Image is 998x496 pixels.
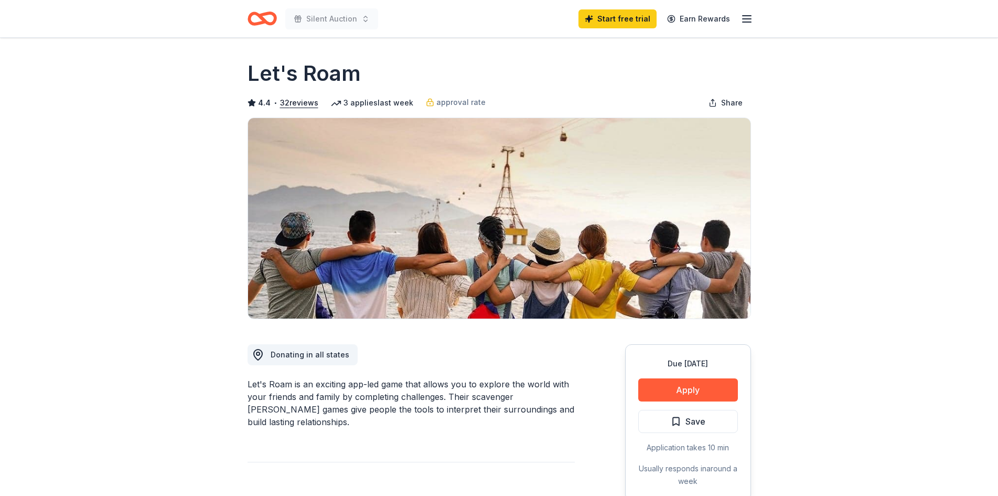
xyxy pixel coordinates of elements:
[285,8,378,29] button: Silent Auction
[700,92,751,113] button: Share
[331,97,413,109] div: 3 applies last week
[436,96,486,109] span: approval rate
[638,441,738,454] div: Application takes 10 min
[280,97,318,109] button: 32reviews
[721,97,743,109] span: Share
[248,378,575,428] div: Let's Roam is an exciting app-led game that allows you to explore the world with your friends and...
[638,378,738,402] button: Apply
[661,9,736,28] a: Earn Rewards
[258,97,271,109] span: 4.4
[685,415,705,428] span: Save
[638,410,738,433] button: Save
[248,59,361,88] h1: Let's Roam
[638,357,738,370] div: Due [DATE]
[271,350,349,359] span: Donating in all states
[248,6,277,31] a: Home
[248,118,750,319] img: Image for Let's Roam
[578,9,657,28] a: Start free trial
[306,13,357,25] span: Silent Auction
[638,462,738,488] div: Usually responds in around a week
[273,99,277,107] span: •
[426,96,486,109] a: approval rate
